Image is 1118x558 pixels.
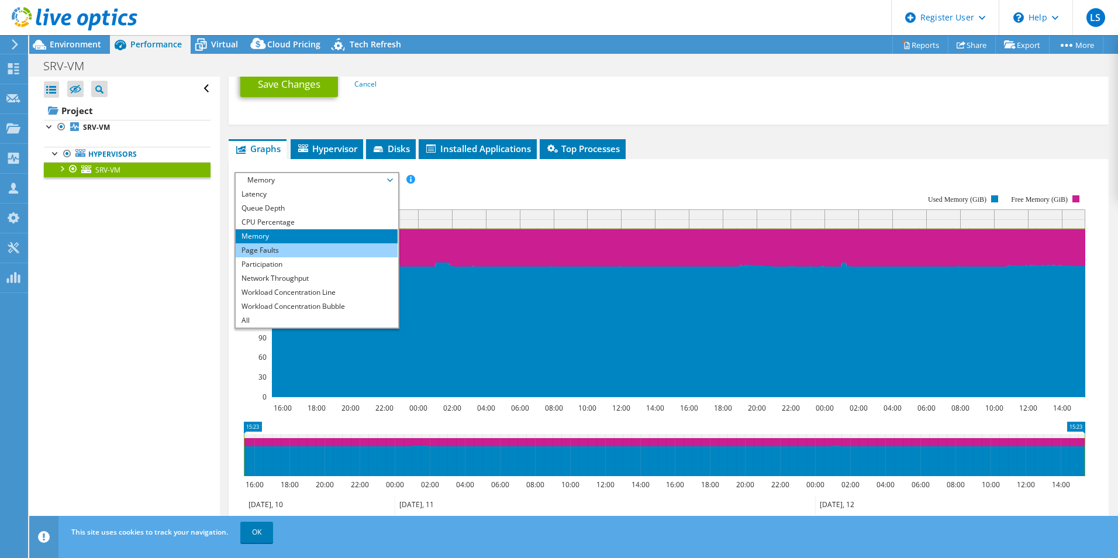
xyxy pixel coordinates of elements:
text: 00:00 [385,480,403,490]
text: 10:00 [981,480,999,490]
li: Page Faults [236,243,398,257]
text: 18:00 [280,480,298,490]
text: 10:00 [561,480,579,490]
text: 00:00 [815,403,833,413]
text: 00:00 [409,403,427,413]
text: 12:00 [596,480,614,490]
text: 06:00 [491,480,509,490]
li: Participation [236,257,398,271]
text: 02:00 [443,403,461,413]
a: More [1049,36,1103,54]
a: Reports [892,36,948,54]
text: 14:00 [1051,480,1069,490]
text: 00:00 [806,480,824,490]
span: Virtual [211,39,238,50]
text: 14:00 [1053,403,1071,413]
span: LS [1086,8,1105,27]
text: 12:00 [1019,403,1037,413]
text: 16:00 [273,403,291,413]
a: Hypervisors [44,147,211,162]
text: 0 [263,392,267,402]
a: SRV-VM [44,162,211,177]
text: 02:00 [841,480,859,490]
text: 08:00 [951,403,969,413]
text: 08:00 [544,403,563,413]
span: Tech Refresh [350,39,401,50]
a: OK [240,522,273,543]
text: 22:00 [771,480,789,490]
span: SRV-VM [95,165,120,175]
li: Latency [236,187,398,201]
text: 02:00 [849,403,867,413]
text: 14:00 [646,403,664,413]
span: Top Processes [546,143,620,154]
li: Queue Depth [236,201,398,215]
span: Performance [130,39,182,50]
span: Hypervisor [296,143,357,154]
text: 60 [258,352,267,362]
a: Share [948,36,996,54]
text: 90 [258,333,267,343]
text: 16:00 [665,480,684,490]
text: 08:00 [526,480,544,490]
span: This site uses cookies to track your navigation. [71,527,228,537]
text: 10:00 [578,403,596,413]
text: 22:00 [350,480,368,490]
li: Workload Concentration Line [236,285,398,299]
span: Memory [241,173,392,187]
svg: \n [1013,12,1024,23]
text: Used Memory (GiB) [928,195,986,204]
text: 04:00 [456,480,474,490]
a: Project [44,101,211,120]
li: All [236,314,398,328]
span: Environment [50,39,101,50]
text: 04:00 [883,403,901,413]
text: 12:00 [1016,480,1034,490]
text: 18:00 [307,403,325,413]
text: Free Memory (GiB) [1011,195,1068,204]
li: Memory [236,229,398,243]
span: Installed Applications [425,143,531,154]
text: 20:00 [747,403,765,413]
span: Disks [372,143,410,154]
text: 16:00 [679,403,698,413]
text: 04:00 [477,403,495,413]
text: 30 [258,372,267,382]
a: SRV-VM [44,120,211,135]
li: Workload Concentration Bubble [236,299,398,314]
li: CPU Percentage [236,215,398,229]
b: SRV-VM [83,122,110,132]
text: 06:00 [917,403,935,413]
li: Network Throughput [236,271,398,285]
h1: SRV-VM [38,60,102,73]
text: 16:00 [245,480,263,490]
text: 18:00 [701,480,719,490]
text: 18:00 [713,403,731,413]
a: Save Changes [240,71,338,97]
text: 22:00 [375,403,393,413]
text: 20:00 [736,480,754,490]
a: Export [995,36,1050,54]
text: 22:00 [781,403,799,413]
span: Cloud Pricing [267,39,320,50]
text: 02:00 [420,480,439,490]
text: 06:00 [911,480,929,490]
span: Graphs [234,143,281,154]
text: 04:00 [876,480,894,490]
a: Cancel [354,79,377,89]
text: 08:00 [946,480,964,490]
text: 10:00 [985,403,1003,413]
text: 20:00 [315,480,333,490]
text: 12:00 [612,403,630,413]
text: 20:00 [341,403,359,413]
text: 06:00 [510,403,529,413]
text: 14:00 [631,480,649,490]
